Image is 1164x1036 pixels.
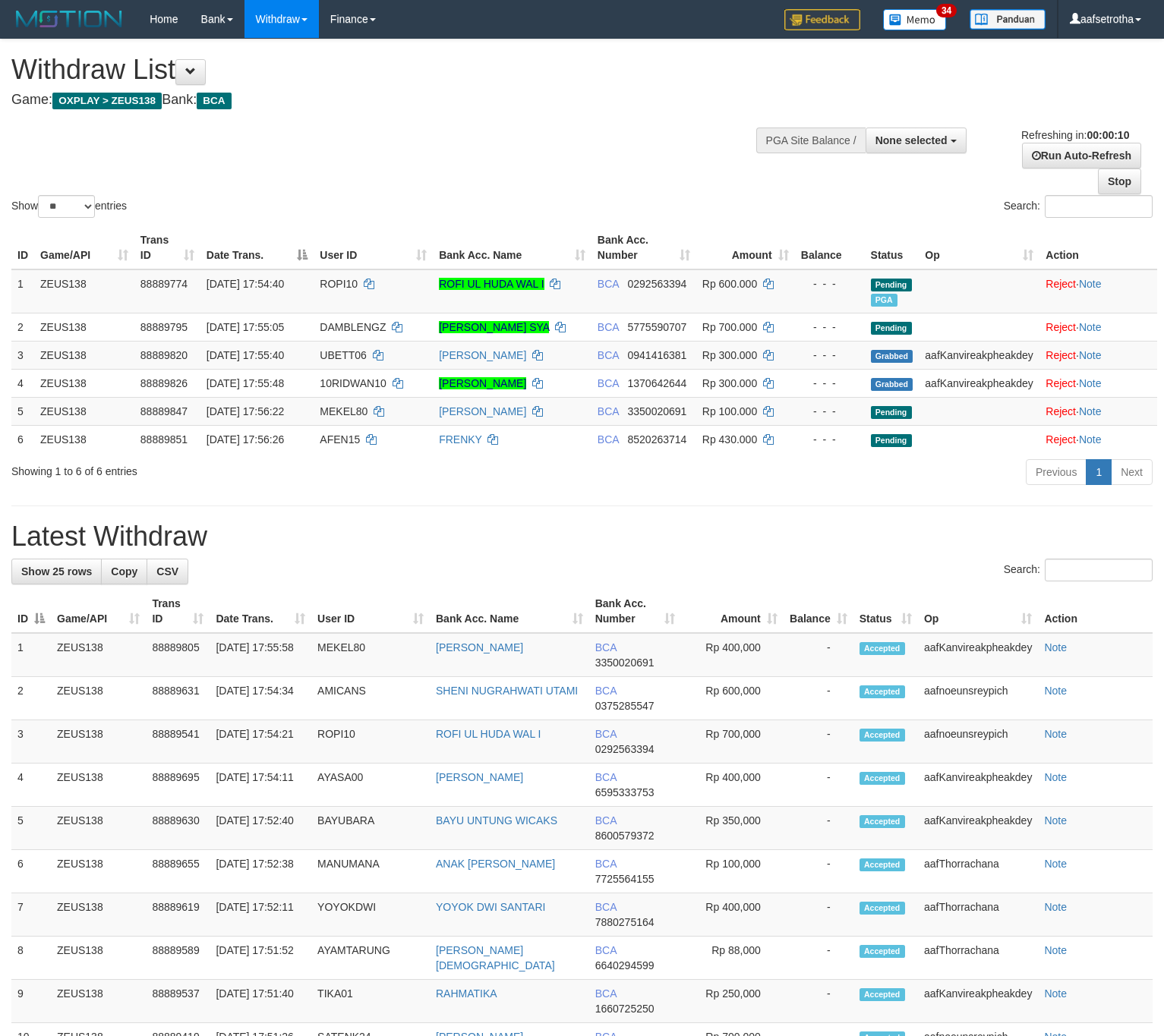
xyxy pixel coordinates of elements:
[1087,129,1129,141] strong: 00:00:10
[1044,901,1067,913] a: Note
[147,559,188,584] a: CSV
[11,269,34,313] td: 1
[1026,459,1087,485] a: Previous
[595,743,655,755] span: Copy 0292563394 to clipboard
[51,893,146,937] td: ZEUS138
[436,641,523,653] a: [PERSON_NAME]
[598,349,619,361] span: BCA
[871,406,912,419] span: Pending
[598,433,619,446] span: BCA
[1079,405,1102,417] a: Note
[156,565,178,578] span: CSV
[11,458,474,479] div: Showing 1 to 6 of 6 entries
[34,369,134,397] td: ZEUS138
[210,633,311,677] td: [DATE] 17:55:58
[1098,168,1141,194] a: Stop
[210,937,311,980] td: [DATE] 17:51:52
[439,433,482,446] a: FRENKY
[918,807,1038,850] td: aafKanvireakpheakdey
[784,633,853,677] td: -
[197,93,231,109] span: BCA
[919,341,1039,369] td: aafKanvireakpheakdey
[311,590,430,633] th: User ID: activate to sort column ascending
[1045,195,1153,218] input: Search:
[11,341,34,369] td: 3
[1039,369,1157,397] td: ·
[801,376,859,391] div: - - -
[207,433,284,446] span: [DATE] 17:56:26
[11,397,34,425] td: 5
[860,729,905,742] span: Accepted
[210,764,311,807] td: [DATE] 17:54:11
[52,93,162,109] span: OXPLAY > ZEUS138
[595,873,655,885] span: Copy 7725564155 to clipboard
[595,771,617,783] span: BCA
[696,226,795,269] th: Amount: activate to sort column ascending
[1044,685,1067,697] a: Note
[595,786,655,798] span: Copy 6595333753 to clipboard
[146,850,210,893] td: 88889655
[320,405,367,417] span: MEKEL80
[311,807,430,850] td: BAYUBARA
[140,405,188,417] span: 88889847
[146,937,210,980] td: 88889589
[210,850,311,893] td: [DATE] 17:52:38
[784,980,853,1023] td: -
[51,937,146,980] td: ZEUS138
[210,720,311,764] td: [DATE] 17:54:21
[311,677,430,720] td: AMICANS
[1021,129,1129,141] span: Refreshing in:
[1079,433,1102,446] a: Note
[1039,313,1157,341] td: ·
[436,987,497,1000] a: RAHMATIKA
[1038,590,1153,633] th: Action
[11,590,51,633] th: ID: activate to sort column descending
[860,858,905,871] span: Accepted
[628,433,687,446] span: Copy 8520263714 to clipboard
[11,313,34,341] td: 2
[1086,459,1112,485] a: 1
[11,937,51,980] td: 8
[871,350,913,363] span: Grabbed
[595,814,617,827] span: BCA
[11,369,34,397] td: 4
[436,728,541,740] a: ROFI UL HUDA WAL I
[1022,143,1141,168] a: Run Auto-Refresh
[860,988,905,1001] span: Accepted
[433,226,591,269] th: Bank Acc. Name: activate to sort column ascending
[681,590,784,633] th: Amount: activate to sort column ascending
[702,433,757,446] span: Rp 430.000
[436,944,555,971] a: [PERSON_NAME][DEMOGRAPHIC_DATA]
[51,720,146,764] td: ZEUS138
[436,901,545,913] a: YOYOK DWI SANTARI
[210,590,311,633] th: Date Trans.: activate to sort column ascending
[866,128,967,153] button: None selected
[1039,397,1157,425] td: ·
[311,764,430,807] td: AYASA00
[11,226,34,269] th: ID
[784,720,853,764] td: -
[11,850,51,893] td: 6
[1004,559,1153,581] label: Search:
[210,893,311,937] td: [DATE] 17:52:11
[628,278,687,290] span: Copy 0292563394 to clipboard
[784,807,853,850] td: -
[439,405,526,417] a: [PERSON_NAME]
[598,321,619,333] span: BCA
[311,937,430,980] td: AYAMTARUNG
[871,294,897,307] span: Marked by aafnoeunsreypich
[918,764,1038,807] td: aafKanvireakpheakdey
[11,195,127,218] label: Show entries
[146,980,210,1023] td: 88889537
[784,893,853,937] td: -
[918,633,1038,677] td: aafKanvireakpheakdey
[146,720,210,764] td: 88889541
[439,349,526,361] a: [PERSON_NAME]
[210,677,311,720] td: [DATE] 17:54:34
[784,937,853,980] td: -
[1044,728,1067,740] a: Note
[871,378,913,391] span: Grabbed
[436,771,523,783] a: [PERSON_NAME]
[1046,433,1076,446] a: Reject
[11,633,51,677] td: 1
